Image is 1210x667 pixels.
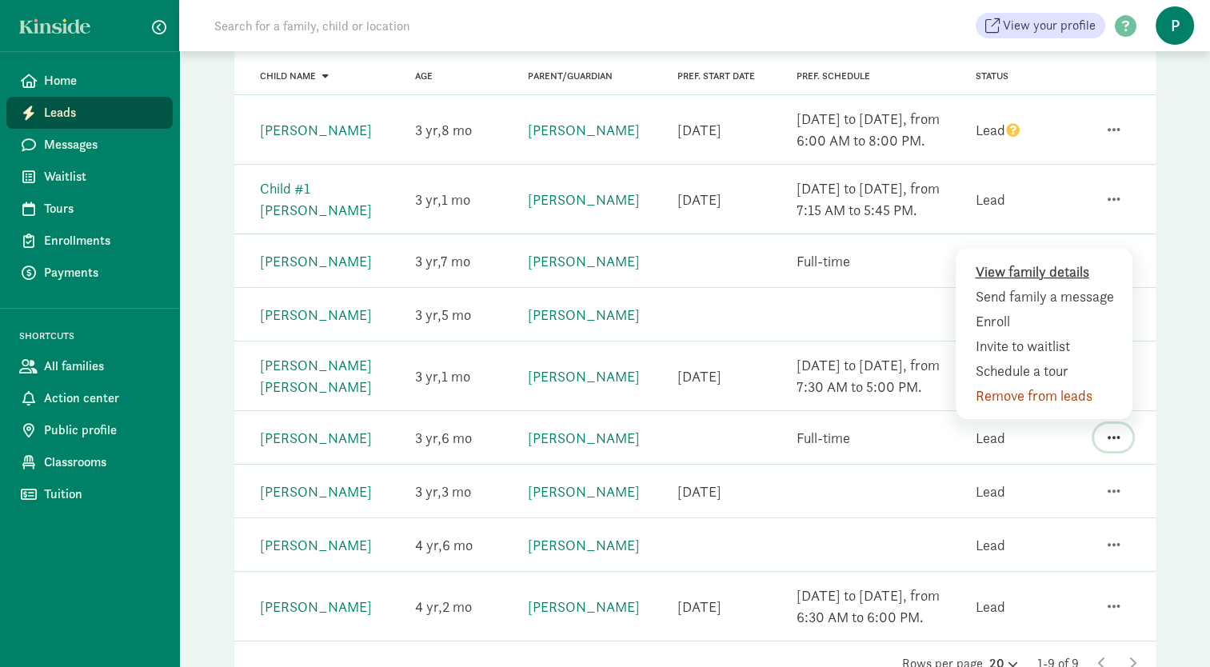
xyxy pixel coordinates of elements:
a: Child name [260,70,329,82]
span: 3 [415,367,441,385]
span: 8 [441,121,472,139]
input: Search for a family, child or location [205,10,653,42]
a: Leads [6,97,173,129]
div: [DATE] to [DATE], from 7:15 AM to 5:45 PM. [797,178,956,221]
div: Lead [975,534,1004,556]
span: 1 [441,367,470,385]
span: 6 [441,429,472,447]
a: [PERSON_NAME] [528,121,640,139]
span: 4 [415,597,442,616]
div: [DATE] to [DATE], from 6:00 AM to 8:00 PM. [797,108,956,151]
span: 7 [441,252,470,270]
span: 4 [415,536,442,554]
div: [DATE] [677,365,721,387]
span: 6 [442,536,473,554]
a: [PERSON_NAME] [528,429,640,447]
div: Schedule a tour [975,360,1120,381]
div: Lead [975,189,1004,210]
div: [DATE] [677,119,721,141]
div: Remove from leads [975,385,1120,406]
a: Payments [6,257,173,289]
a: [PERSON_NAME] [260,429,372,447]
span: 2 [442,597,472,616]
span: Waitlist [44,167,160,186]
a: [PERSON_NAME] [528,536,640,554]
div: [DATE] to [DATE], from 7:30 AM to 5:00 PM. [797,354,956,397]
a: [PERSON_NAME] [PERSON_NAME] [260,356,372,396]
span: Status [975,70,1008,82]
iframe: Chat Widget [1130,590,1210,667]
a: [PERSON_NAME] [260,306,372,324]
a: Classrooms [6,446,173,478]
a: [PERSON_NAME] [260,482,372,501]
div: Lead [975,119,1021,141]
span: 1 [441,190,470,209]
span: Enrollments [44,231,160,250]
a: [PERSON_NAME] [528,306,640,324]
span: 3 [415,252,441,270]
div: Full-time [797,427,850,449]
span: Child name [260,70,316,82]
span: Pref. Start Date [677,70,754,82]
a: [PERSON_NAME] [260,536,372,554]
div: Lead [975,596,1004,617]
div: Lead [975,481,1004,502]
span: 3 [415,482,441,501]
a: Public profile [6,414,173,446]
a: Child #1 [PERSON_NAME] [260,179,372,219]
a: All families [6,350,173,382]
span: 3 [441,482,471,501]
a: Action center [6,382,173,414]
span: 5 [441,306,471,324]
span: All families [44,357,160,376]
a: View your profile [976,13,1105,38]
a: Enrollments [6,225,173,257]
span: Action center [44,389,160,408]
div: [DATE] [677,189,721,210]
span: Public profile [44,421,160,440]
a: [PERSON_NAME] [528,482,640,501]
a: Tours [6,193,173,225]
div: Full-time [797,250,850,272]
a: Parent/Guardian [528,70,613,82]
a: Home [6,65,173,97]
span: 3 [415,306,441,324]
div: Enroll [975,310,1120,332]
span: Home [44,71,160,90]
div: [DATE] to [DATE], from 6:30 AM to 6:00 PM. [797,585,956,628]
span: 3 [415,121,441,139]
div: Invite to waitlist [975,335,1120,357]
a: Age [415,70,433,82]
span: Leads [44,103,160,122]
a: [PERSON_NAME] [260,597,372,616]
a: [PERSON_NAME] [528,367,640,385]
a: [PERSON_NAME] [260,121,372,139]
span: 3 [415,429,441,447]
span: P [1156,6,1194,45]
a: Tuition [6,478,173,510]
span: Tuition [44,485,160,504]
div: [DATE] [677,481,721,502]
span: Classrooms [44,453,160,472]
a: Messages [6,129,173,161]
a: Waitlist [6,161,173,193]
div: Lead [975,427,1004,449]
span: Payments [44,263,160,282]
span: View your profile [1003,16,1096,35]
span: Messages [44,135,160,154]
span: Tours [44,199,160,218]
a: [PERSON_NAME] [528,190,640,209]
div: Send family a message [975,286,1120,307]
span: 3 [415,190,441,209]
div: View family details [975,261,1120,282]
a: [PERSON_NAME] [528,252,640,270]
div: [DATE] [677,596,721,617]
span: Pref. Schedule [797,70,870,82]
a: [PERSON_NAME] [528,597,640,616]
a: [PERSON_NAME] [260,252,372,270]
